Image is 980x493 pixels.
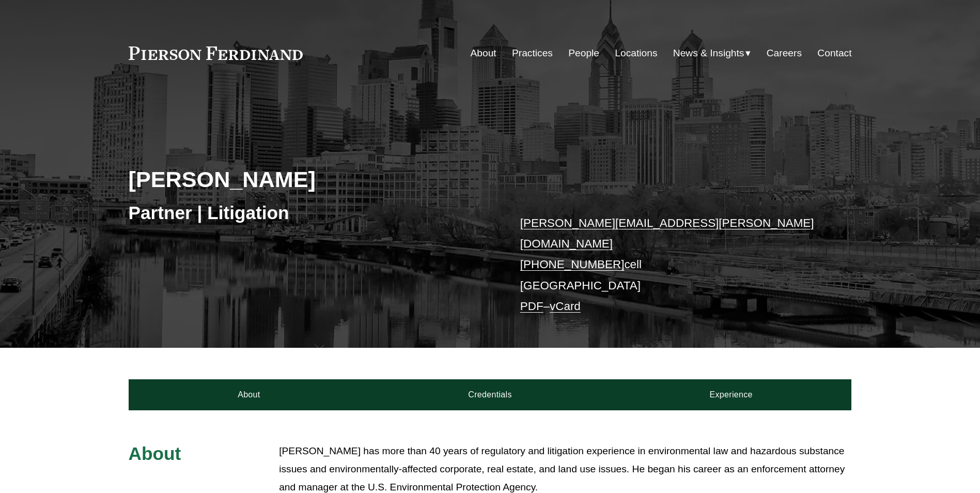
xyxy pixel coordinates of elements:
[512,43,553,63] a: Practices
[550,300,581,313] a: vCard
[568,43,599,63] a: People
[767,43,802,63] a: Careers
[129,443,181,464] span: About
[129,166,490,193] h2: [PERSON_NAME]
[817,43,851,63] a: Contact
[520,217,814,250] a: [PERSON_NAME][EMAIL_ADDRESS][PERSON_NAME][DOMAIN_NAME]
[611,379,852,410] a: Experience
[673,43,751,63] a: folder dropdown
[471,43,496,63] a: About
[673,44,744,63] span: News & Insights
[129,202,490,224] h3: Partner | Litigation
[369,379,611,410] a: Credentials
[520,213,821,317] p: cell [GEOGRAPHIC_DATA] –
[520,258,625,271] a: [PHONE_NUMBER]
[615,43,657,63] a: Locations
[129,379,370,410] a: About
[520,300,543,313] a: PDF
